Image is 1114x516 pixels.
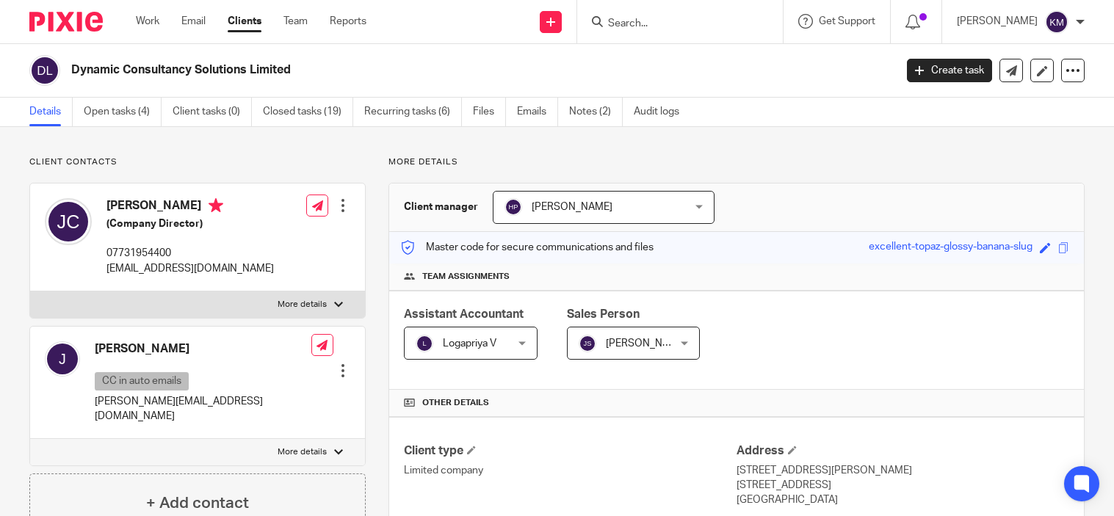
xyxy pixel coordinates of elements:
[95,372,189,390] p: CC in auto emails
[737,493,1069,507] p: [GEOGRAPHIC_DATA]
[579,335,596,352] img: svg%3E
[263,98,353,126] a: Closed tasks (19)
[404,200,478,214] h3: Client manager
[71,62,722,78] h2: Dynamic Consultancy Solutions Limited
[95,341,311,357] h4: [PERSON_NAME]
[567,308,640,320] span: Sales Person
[1045,10,1068,34] img: svg%3E
[181,14,206,29] a: Email
[45,341,80,377] img: svg%3E
[283,14,308,29] a: Team
[869,239,1032,256] div: excellent-topaz-glossy-banana-slug
[443,338,496,349] span: Logapriya V
[146,492,249,515] h4: + Add contact
[416,335,433,352] img: svg%3E
[29,156,366,168] p: Client contacts
[136,14,159,29] a: Work
[364,98,462,126] a: Recurring tasks (6)
[84,98,162,126] a: Open tasks (4)
[106,246,274,261] p: 07731954400
[422,271,510,283] span: Team assignments
[737,478,1069,493] p: [STREET_ADDRESS]
[634,98,690,126] a: Audit logs
[173,98,252,126] a: Client tasks (0)
[404,308,524,320] span: Assistant Accountant
[532,202,612,212] span: [PERSON_NAME]
[278,446,327,458] p: More details
[907,59,992,82] a: Create task
[45,198,92,245] img: svg%3E
[607,18,739,31] input: Search
[404,463,737,478] p: Limited company
[404,443,737,459] h4: Client type
[819,16,875,26] span: Get Support
[473,98,506,126] a: Files
[400,240,654,255] p: Master code for secure communications and files
[957,14,1038,29] p: [PERSON_NAME]
[517,98,558,126] a: Emails
[388,156,1085,168] p: More details
[29,98,73,126] a: Details
[106,198,274,217] h4: [PERSON_NAME]
[29,55,60,86] img: svg%3E
[606,338,687,349] span: [PERSON_NAME]
[209,198,223,213] i: Primary
[278,299,327,310] p: More details
[569,98,623,126] a: Notes (2)
[95,394,311,424] p: [PERSON_NAME][EMAIL_ADDRESS][DOMAIN_NAME]
[106,217,274,231] h5: (Company Director)
[737,443,1069,459] h4: Address
[330,14,366,29] a: Reports
[504,198,522,216] img: svg%3E
[737,463,1069,478] p: [STREET_ADDRESS][PERSON_NAME]
[106,261,274,276] p: [EMAIL_ADDRESS][DOMAIN_NAME]
[228,14,261,29] a: Clients
[422,397,489,409] span: Other details
[29,12,103,32] img: Pixie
